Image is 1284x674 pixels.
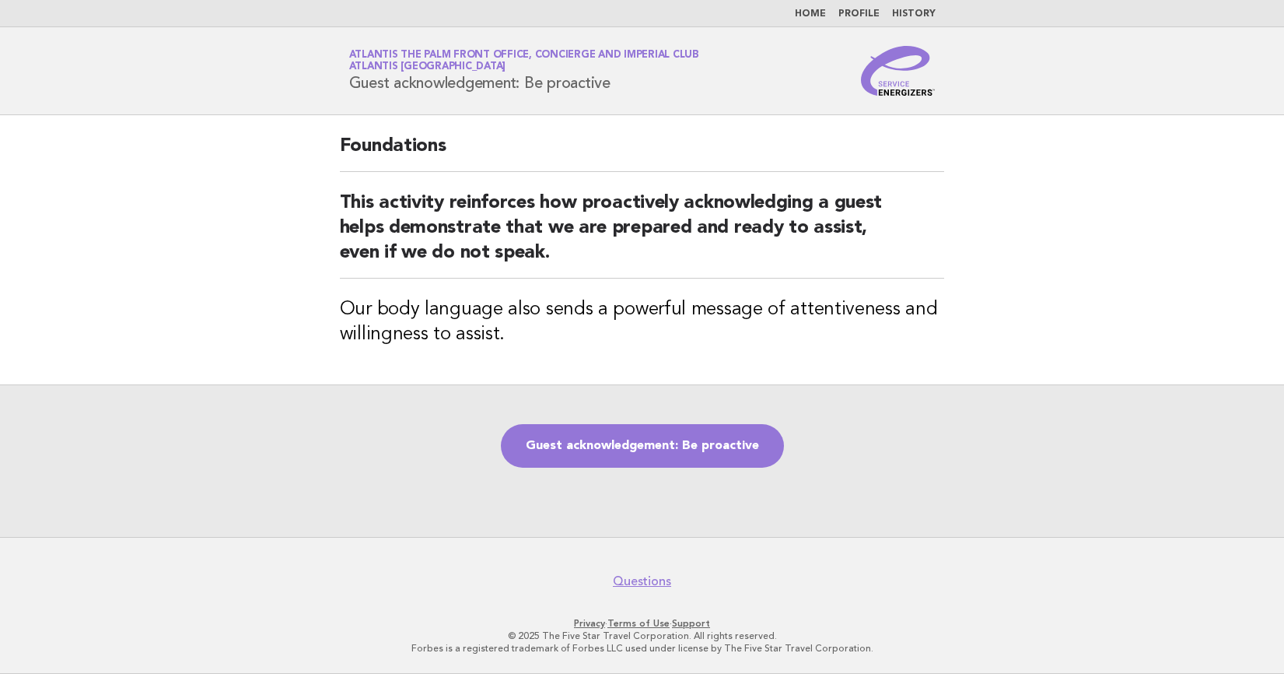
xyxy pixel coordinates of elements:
h2: Foundations [340,134,945,172]
h1: Guest acknowledgement: Be proactive [349,51,699,91]
p: Forbes is a registered trademark of Forbes LLC used under license by The Five Star Travel Corpora... [166,642,1118,655]
h3: Our body language also sends a powerful message of attentiveness and willingness to assist. [340,297,945,347]
a: Privacy [574,618,605,629]
a: Terms of Use [607,618,670,629]
a: Guest acknowledgement: Be proactive [501,424,784,468]
a: Home [795,9,826,19]
a: Support [672,618,710,629]
span: Atlantis [GEOGRAPHIC_DATA] [349,62,506,72]
a: Questions [613,574,671,589]
img: Service Energizers [861,46,936,96]
a: Profile [838,9,880,19]
a: Atlantis The Palm Front Office, Concierge and Imperial ClubAtlantis [GEOGRAPHIC_DATA] [349,50,699,72]
p: · · [166,617,1118,630]
p: © 2025 The Five Star Travel Corporation. All rights reserved. [166,630,1118,642]
a: History [892,9,936,19]
h2: This activity reinforces how proactively acknowledging a guest helps demonstrate that we are prep... [340,191,945,279]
